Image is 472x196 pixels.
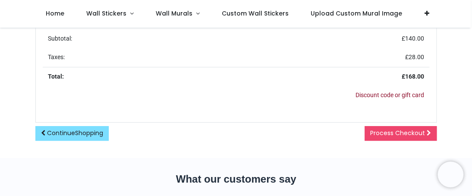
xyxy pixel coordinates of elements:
[405,35,424,42] span: 140.00
[409,54,424,60] span: 28.00
[86,9,126,18] span: Wall Stickers
[222,9,289,18] span: Custom Wall Stickers
[48,73,64,80] strong: Total:
[47,129,103,137] span: Continue
[35,126,109,141] a: ContinueShopping
[156,9,192,18] span: Wall Murals
[75,129,103,137] span: Shopping
[437,161,463,187] iframe: Brevo live chat
[46,9,64,18] span: Home
[405,54,424,60] span: £
[365,126,437,141] a: Process Checkout
[370,129,425,137] span: Process Checkout
[402,35,424,42] span: £
[405,73,424,80] span: 168.00
[35,172,437,187] h2: What our customers say
[43,29,241,48] td: Subtotal:
[356,92,424,98] a: Discount code or gift card
[43,48,241,67] td: Taxes:
[402,73,424,80] strong: £
[311,9,402,18] span: Upload Custom Mural Image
